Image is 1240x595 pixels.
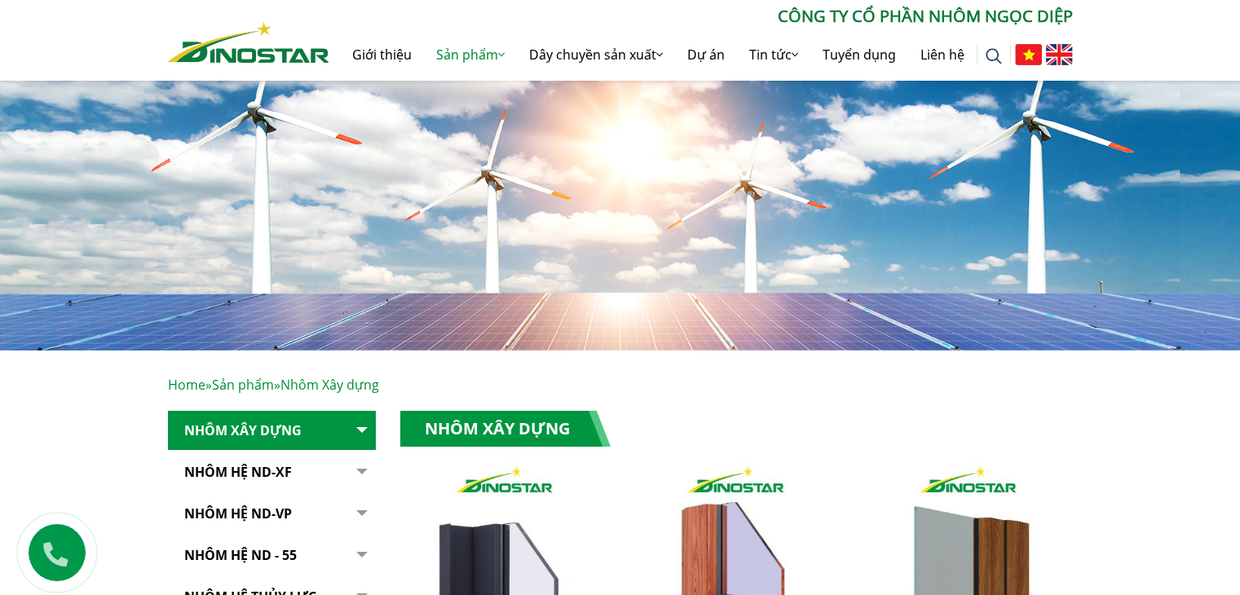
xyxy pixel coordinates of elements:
[1015,44,1042,65] img: Tiếng Việt
[986,48,1002,64] img: search
[212,376,274,394] a: Sản phẩm
[1046,44,1073,65] img: English
[168,494,376,534] a: Nhôm Hệ ND-VP
[280,376,379,394] span: Nhôm Xây dựng
[908,29,977,81] a: Liên hệ
[168,376,205,394] a: Home
[424,29,517,81] a: Sản phẩm
[168,376,379,394] span: » »
[329,4,1073,29] p: CÔNG TY CỔ PHẦN NHÔM NGỌC DIỆP
[810,29,908,81] a: Tuyển dụng
[168,535,376,575] a: NHÔM HỆ ND - 55
[168,411,376,451] a: Nhôm Xây dựng
[168,22,329,63] img: Nhôm Dinostar
[340,29,424,81] a: Giới thiệu
[517,29,675,81] a: Dây chuyền sản xuất
[737,29,810,81] a: Tin tức
[675,29,737,81] a: Dự án
[168,452,376,492] a: Nhôm Hệ ND-XF
[400,411,611,447] h1: Nhôm Xây dựng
